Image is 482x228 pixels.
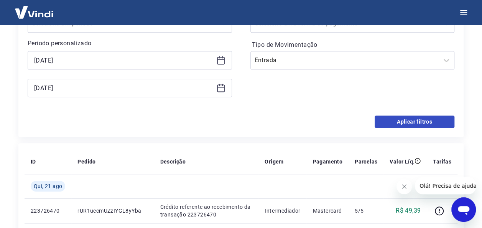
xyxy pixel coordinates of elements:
[9,0,59,24] img: Vindi
[415,177,476,194] iframe: Mensagem da empresa
[355,158,377,165] p: Parcelas
[265,158,283,165] p: Origem
[390,158,415,165] p: Valor Líq.
[77,158,95,165] p: Pedido
[313,158,342,165] p: Pagamento
[31,207,65,215] p: 223726470
[396,179,412,194] iframe: Fechar mensagem
[265,207,300,215] p: Intermediador
[160,203,252,218] p: Crédito referente ao recebimento da transação 223726470
[451,197,476,222] iframe: Botão para abrir a janela de mensagens
[355,207,377,215] p: 5/5
[31,158,36,165] p: ID
[375,116,454,128] button: Aplicar filtros
[5,5,64,12] span: Olá! Precisa de ajuda?
[34,182,62,190] span: Qui, 21 ago
[34,55,213,66] input: Data inicial
[77,207,148,215] p: rUR1uecmUZzIYGL8yYba
[34,82,213,94] input: Data final
[313,207,342,215] p: Mastercard
[396,206,421,215] p: R$ 49,39
[160,158,186,165] p: Descrição
[252,40,453,50] label: Tipo de Movimentação
[433,158,451,165] p: Tarifas
[28,39,232,48] p: Período personalizado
